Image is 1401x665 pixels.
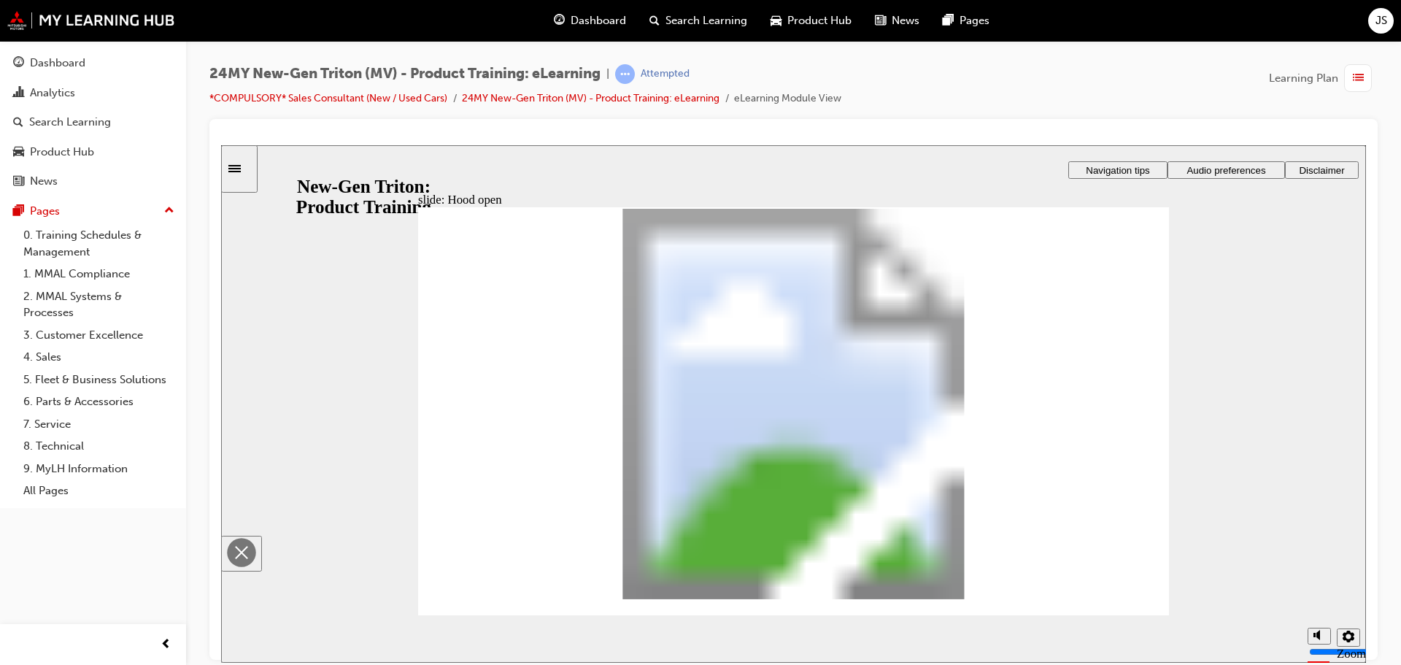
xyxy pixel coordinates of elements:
[30,203,60,220] div: Pages
[787,12,852,29] span: Product Hub
[18,413,180,436] a: 7. Service
[18,458,180,480] a: 9. MyLH Information
[571,12,626,29] span: Dashboard
[943,12,954,30] span: pages-icon
[1368,8,1394,34] button: JS
[18,480,180,502] a: All Pages
[209,92,447,104] a: *COMPULSORY* Sales Consultant (New / Used Cars)
[6,198,180,225] button: Pages
[649,12,660,30] span: search-icon
[1353,69,1364,88] span: list-icon
[18,324,180,347] a: 3. Customer Excellence
[6,168,180,195] a: News
[18,391,180,413] a: 6. Parts & Accessories
[30,173,58,190] div: News
[615,64,635,84] span: learningRecordVerb_ATTEMPT-icon
[771,12,781,30] span: car-icon
[6,109,180,136] a: Search Learning
[13,205,24,218] span: pages-icon
[13,146,24,159] span: car-icon
[863,6,931,36] a: news-iconNews
[18,346,180,369] a: 4. Sales
[161,636,171,654] span: prev-icon
[462,92,719,104] a: 24MY New-Gen Triton (MV) - Product Training: eLearning
[18,285,180,324] a: 2. MMAL Systems & Processes
[641,67,690,81] div: Attempted
[13,87,24,100] span: chart-icon
[554,12,565,30] span: guage-icon
[734,91,841,107] li: eLearning Module View
[13,116,23,129] span: search-icon
[1269,64,1378,92] button: Learning Plan
[164,201,174,220] span: up-icon
[875,12,886,30] span: news-icon
[931,6,1001,36] a: pages-iconPages
[29,114,111,131] div: Search Learning
[542,6,638,36] a: guage-iconDashboard
[18,224,180,263] a: 0. Training Schedules & Management
[638,6,759,36] a: search-iconSearch Learning
[606,66,609,82] span: |
[1269,70,1338,87] span: Learning Plan
[209,66,601,82] span: 24MY New-Gen Triton (MV) - Product Training: eLearning
[13,57,24,70] span: guage-icon
[30,144,94,161] div: Product Hub
[18,369,180,391] a: 5. Fleet & Business Solutions
[6,80,180,107] a: Analytics
[1375,12,1387,29] span: JS
[7,11,175,30] img: mmal
[13,175,24,188] span: news-icon
[759,6,863,36] a: car-iconProduct Hub
[30,85,75,101] div: Analytics
[892,12,919,29] span: News
[665,12,747,29] span: Search Learning
[6,139,180,166] a: Product Hub
[18,263,180,285] a: 1. MMAL Compliance
[18,435,180,458] a: 8. Technical
[960,12,989,29] span: Pages
[6,50,180,77] a: Dashboard
[6,47,180,198] button: DashboardAnalyticsSearch LearningProduct HubNews
[30,55,85,72] div: Dashboard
